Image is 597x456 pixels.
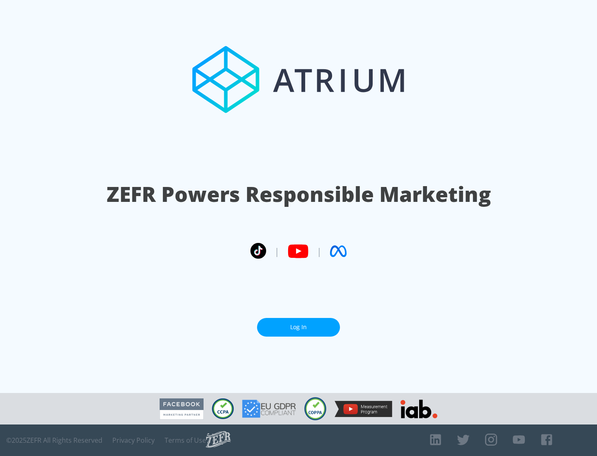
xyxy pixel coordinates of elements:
span: | [274,245,279,257]
span: | [317,245,322,257]
span: © 2025 ZEFR All Rights Reserved [6,436,102,444]
a: Privacy Policy [112,436,155,444]
img: COPPA Compliant [304,397,326,420]
a: Terms of Use [165,436,206,444]
h1: ZEFR Powers Responsible Marketing [107,180,491,209]
img: IAB [400,400,437,418]
img: CCPA Compliant [212,398,234,419]
a: Log In [257,318,340,337]
img: Facebook Marketing Partner [160,398,204,420]
img: GDPR Compliant [242,400,296,418]
img: YouTube Measurement Program [335,401,392,417]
